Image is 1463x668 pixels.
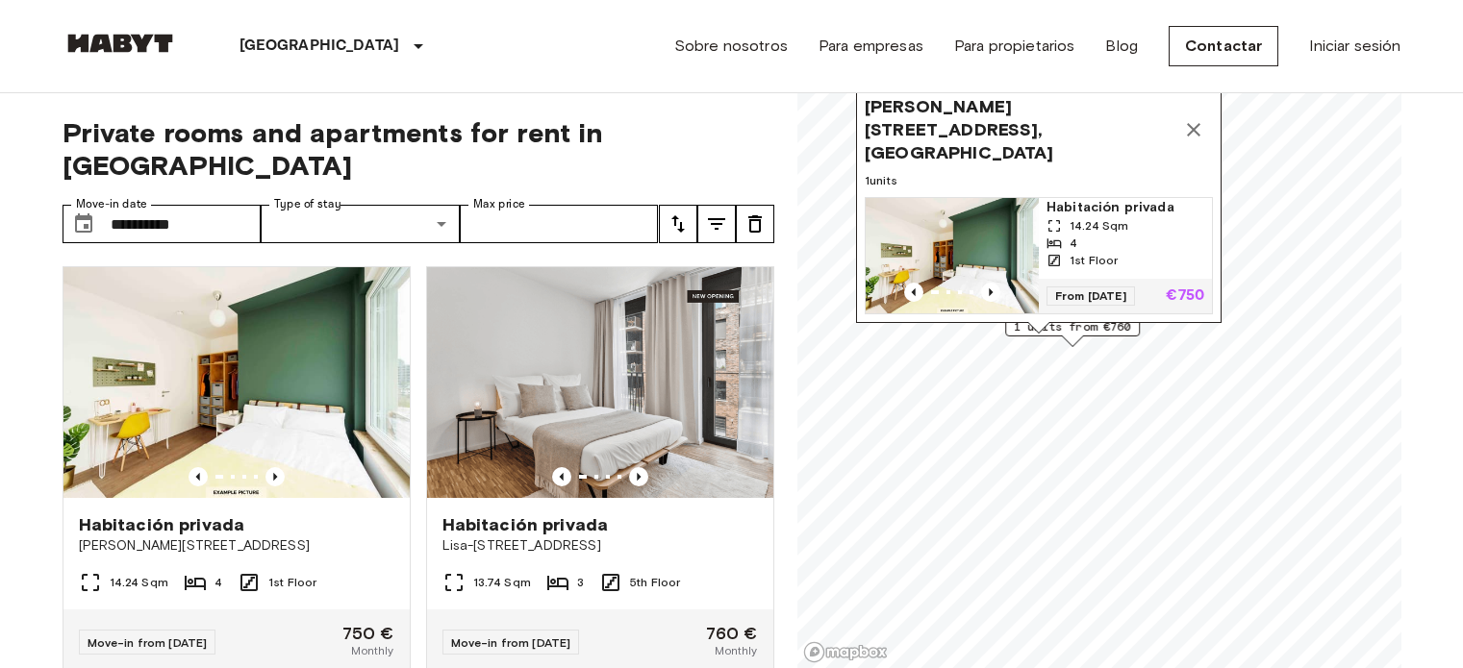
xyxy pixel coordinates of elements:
[865,95,1174,164] span: [PERSON_NAME][STREET_ADDRESS], [GEOGRAPHIC_DATA]
[79,536,394,556] span: [PERSON_NAME][STREET_ADDRESS]
[63,116,774,182] span: Private rooms and apartments for rent in [GEOGRAPHIC_DATA]
[1169,26,1278,66] a: Contactar
[715,642,757,659] span: Monthly
[1166,288,1204,304] p: €750
[274,196,341,212] label: Type of stay
[629,467,648,486] button: Previous image
[76,196,147,212] label: Move-in date
[110,574,168,591] span: 14.24 Sqm
[674,35,788,58] a: Sobre nosotros
[552,467,571,486] button: Previous image
[819,35,923,58] a: Para empresas
[856,87,1222,334] div: Map marker
[697,205,736,243] button: tune
[342,625,394,642] span: 750 €
[473,574,531,591] span: 13.74 Sqm
[240,35,400,58] p: [GEOGRAPHIC_DATA]
[64,205,103,243] button: Choose date, selected date is 9 Feb 2026
[214,574,222,591] span: 4
[706,625,758,642] span: 760 €
[904,283,923,302] button: Previous image
[63,34,178,53] img: Habyt
[451,635,571,650] span: Move-in from [DATE]
[865,172,1213,189] span: 1 units
[736,205,774,243] button: tune
[1070,235,1077,252] span: 4
[954,35,1075,58] a: Para propietarios
[866,198,1039,313] img: Marketing picture of unit DE-01-09-005-03Q
[1047,198,1204,217] span: Habitación privada
[577,574,584,591] span: 3
[268,574,316,591] span: 1st Floor
[1047,286,1135,306] span: From [DATE]
[981,283,1000,302] button: Previous image
[630,574,680,591] span: 5th Floor
[1309,35,1400,58] a: Iniciar sesión
[865,197,1213,314] a: Marketing picture of unit DE-01-09-005-03QPrevious imagePrevious imageHabitación privada14.24 Sqm...
[659,205,697,243] button: tune
[189,467,208,486] button: Previous image
[265,467,285,486] button: Previous image
[88,635,208,650] span: Move-in from [DATE]
[442,536,758,556] span: Lisa-[STREET_ADDRESS]
[427,267,773,498] img: Marketing picture of unit DE-01-489-505-002
[351,642,393,659] span: Monthly
[473,196,525,212] label: Max price
[803,641,888,663] a: Mapbox logo
[442,513,609,536] span: Habitación privada
[1105,35,1138,58] a: Blog
[63,267,410,498] img: Marketing picture of unit DE-01-09-005-03Q
[1070,252,1118,269] span: 1st Floor
[79,513,245,536] span: Habitación privada
[1070,217,1128,235] span: 14.24 Sqm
